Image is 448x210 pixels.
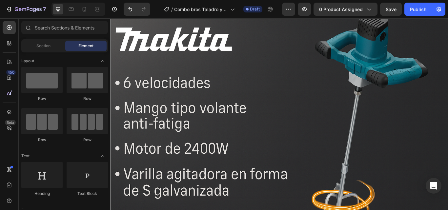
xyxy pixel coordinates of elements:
span: Text [21,153,30,159]
span: Save [386,7,397,12]
span: Layout [21,58,34,64]
span: 0 product assigned [319,6,363,13]
div: 450 [6,70,16,75]
span: Toggle open [97,56,108,66]
span: Combo bros Taladro y Pulidora [174,6,228,13]
div: Publish [410,6,426,13]
div: Row [67,137,108,143]
input: Search Sections & Elements [21,21,108,34]
span: Element [78,43,93,49]
button: 0 product assigned [314,3,377,16]
span: Draft [250,6,260,12]
div: Open Intercom Messenger [426,178,441,194]
button: Save [380,3,402,16]
div: Row [67,96,108,102]
div: Text Block [67,191,108,197]
div: Undo/Redo [124,3,150,16]
div: Row [21,96,63,102]
span: / [171,6,173,13]
div: Beta [5,120,16,125]
button: 7 [3,3,49,16]
iframe: Design area [111,18,448,210]
span: Toggle open [97,151,108,161]
button: Publish [404,3,432,16]
p: 7 [43,5,46,13]
div: Row [21,137,63,143]
span: Section [36,43,51,49]
div: Heading [21,191,63,197]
